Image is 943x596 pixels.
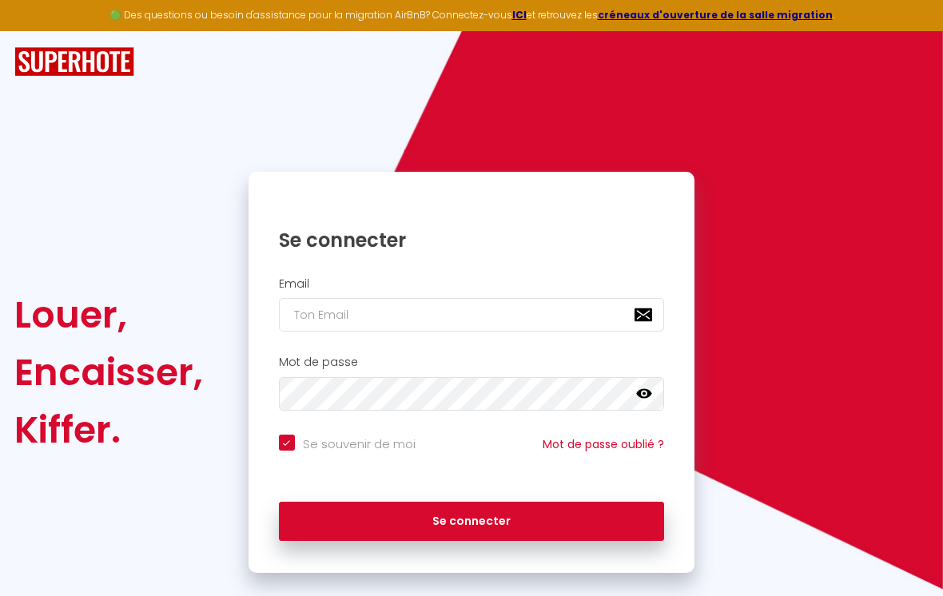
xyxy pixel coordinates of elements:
h2: Mot de passe [279,356,665,369]
input: Ton Email [279,298,665,332]
h2: Email [279,277,665,291]
button: Se connecter [279,502,665,542]
a: créneaux d'ouverture de la salle migration [598,8,833,22]
div: Kiffer. [14,401,203,459]
a: ICI [512,8,527,22]
h1: Se connecter [279,228,665,252]
div: Louer, [14,286,203,344]
div: Encaisser, [14,344,203,401]
a: Mot de passe oublié ? [543,436,664,452]
img: SuperHote logo [14,47,134,77]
